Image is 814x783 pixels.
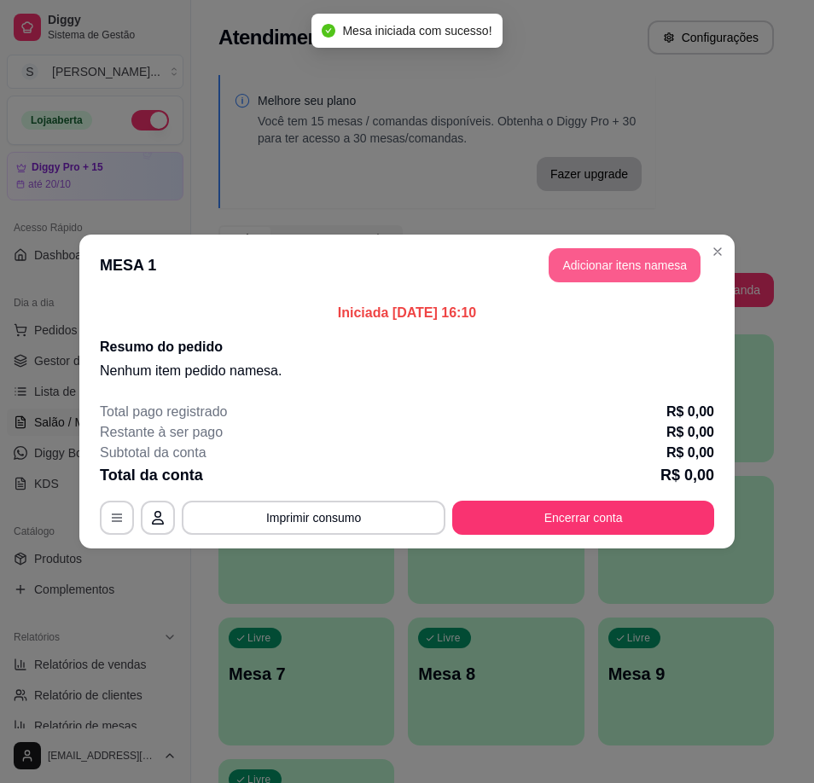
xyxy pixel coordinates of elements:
p: R$ 0,00 [660,463,714,487]
p: Total pago registrado [100,402,227,422]
p: Nenhum item pedido na mesa . [100,361,714,381]
p: R$ 0,00 [666,402,714,422]
h2: Resumo do pedido [100,337,714,357]
span: Mesa iniciada com sucesso! [342,24,491,38]
header: MESA 1 [79,235,735,296]
p: Subtotal da conta [100,443,206,463]
p: Restante à ser pago [100,422,223,443]
p: Iniciada [DATE] 16:10 [100,303,714,323]
button: Encerrar conta [452,501,714,535]
span: check-circle [322,24,335,38]
button: Adicionar itens namesa [549,248,701,282]
p: R$ 0,00 [666,443,714,463]
button: Imprimir consumo [182,501,445,535]
p: R$ 0,00 [666,422,714,443]
p: Total da conta [100,463,203,487]
button: Close [704,238,731,265]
